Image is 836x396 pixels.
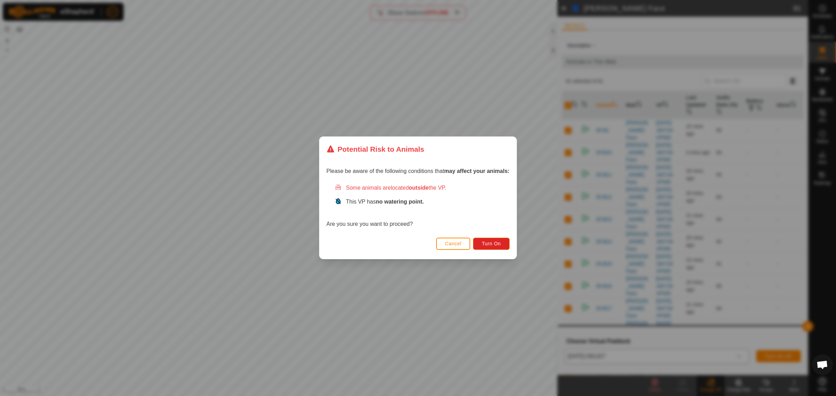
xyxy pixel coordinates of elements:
span: Please be aware of the following conditions that [326,168,510,174]
strong: outside [409,185,429,191]
span: located the VP. [391,185,446,191]
button: Cancel [436,238,471,250]
div: Are you sure you want to proceed? [326,184,510,229]
a: Open chat [812,354,833,375]
button: Turn On [473,238,510,250]
div: Potential Risk to Animals [326,144,424,155]
div: Some animals are [335,184,510,192]
span: This VP has [346,199,424,205]
span: Turn On [482,241,501,247]
strong: may affect your animals: [444,168,510,174]
span: Cancel [445,241,462,247]
strong: no watering point. [376,199,424,205]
